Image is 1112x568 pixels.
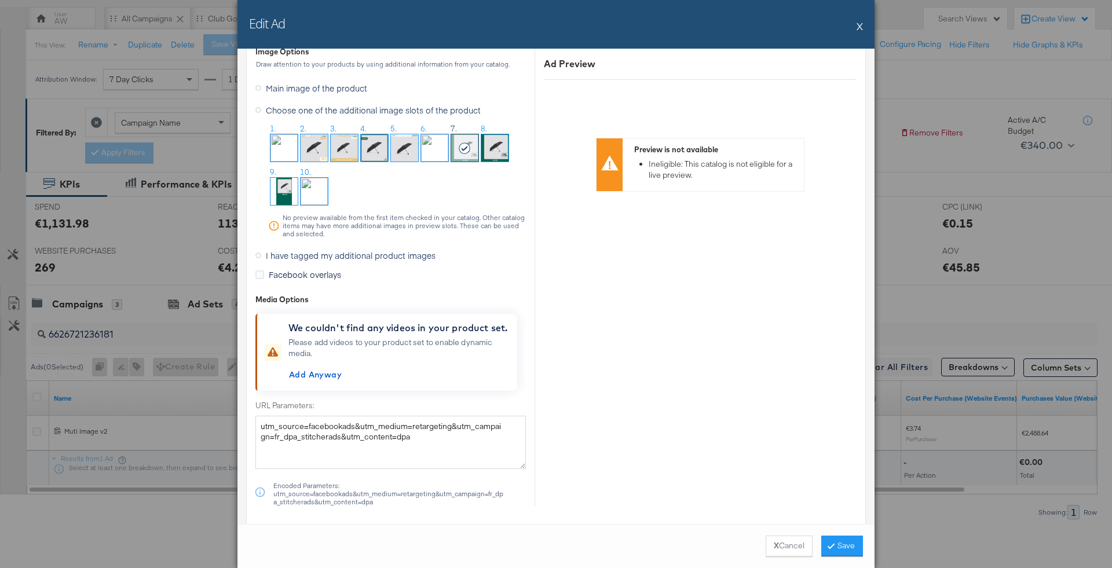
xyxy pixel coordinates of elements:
span: 7. [451,123,457,134]
span: 6. [420,123,427,134]
span: 3. [330,123,336,134]
img: fl_layer_ [301,178,328,205]
span: 8. [481,123,487,134]
img: QnXElBb18sRer4KJuJaPug.jpg [361,134,388,162]
span: Add Anyway [289,368,342,382]
h2: Edit Ad [249,14,285,32]
div: Encoded Parameters: [273,482,526,506]
li: Ineligible: This catalog is not eligible for a live preview. [649,159,798,180]
span: 4. [360,123,367,134]
strong: X [774,540,779,551]
img: gCC0_miAiga2uBBs5gYMKA.jpg [331,134,358,162]
img: EYiPsYQzdU9WR7lwjz32ug.jpg [391,134,418,162]
img: RZMM_mKjfz9IrujsdbVFPw.jpg [270,178,298,205]
div: No preview available from the first item checked in your catalog. Other catalog items may have mo... [282,214,526,238]
button: X [857,14,863,38]
button: Add Anyway [284,365,346,384]
span: 5. [390,123,397,134]
span: Main image of the product [266,82,367,94]
span: Facebook overlays [269,269,341,280]
div: We couldn't find any videos in your product set. [288,321,513,335]
div: Draw attention to your products by using additional information from your catalog. [255,60,526,68]
span: 2. [300,123,306,134]
img: vFY27DTI6iFqK3SPkGwKhA.jpg [481,134,509,162]
textarea: utm_source=facebookads&utm_medium=retargeting&utm_campaign=fr_dpa_stitcherads&utm_content=dpa [255,416,526,469]
span: Choose one of the additional image slots of the product [266,104,481,116]
div: Please add videos to your product set to enable dynamic media. [288,337,513,384]
div: Media Options [255,294,526,305]
span: I have tagged my additional product images [266,250,436,261]
button: Save [821,536,863,556]
button: XCancel [766,536,813,556]
img: l_text:Roboto-Medium.ttf_35_left:sur%2520%25EF%25BB%25BFvotre%2520commande*%2Cco_rgb:e8c578%2Cw_4... [270,134,298,162]
span: utm_source=facebookads&utm_medium=retargeting&utm_campaign=fr_dpa_stitcherads&utm_content=dpa [273,490,505,506]
span: 10. [300,167,311,178]
span: 1. [270,123,276,134]
div: Image Options [255,46,309,57]
span: 9. [270,167,276,178]
img: l_text:PoppinsSemiBold.ttf_110_right_line_spacing_-32:15%2Cco_rgb:000000%2Cw_147%2Ch_12 [421,134,448,162]
div: Ad Preview [544,57,857,71]
img: 1v1iS4rijrLcCJNBAGNEEw.jpg [301,134,328,162]
div: Preview is not available [634,144,798,155]
label: URL Parameters: [255,400,526,411]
